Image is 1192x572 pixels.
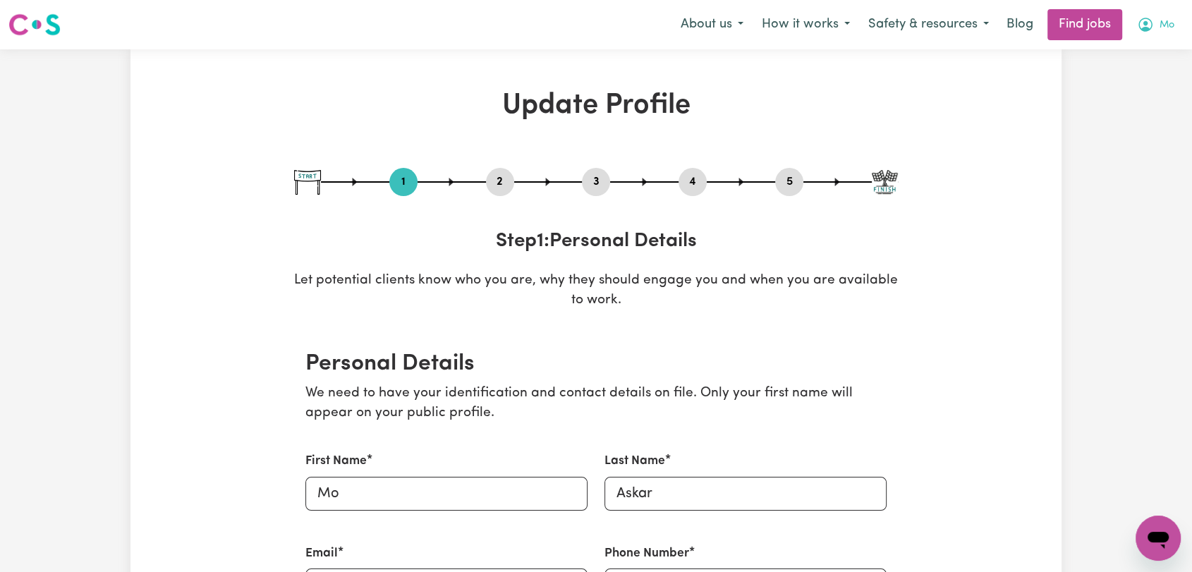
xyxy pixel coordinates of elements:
[294,230,898,254] h3: Step 1 : Personal Details
[1047,9,1122,40] a: Find jobs
[1128,10,1184,39] button: My Account
[671,10,753,39] button: About us
[604,452,665,470] label: Last Name
[8,12,61,37] img: Careseekers logo
[305,384,887,425] p: We need to have your identification and contact details on file. Only your first name will appear...
[294,271,898,312] p: Let potential clients know who you are, why they should engage you and when you are available to ...
[775,173,803,191] button: Go to step 5
[294,89,898,123] h1: Update Profile
[305,351,887,377] h2: Personal Details
[1136,516,1181,561] iframe: Button to launch messaging window
[389,173,418,191] button: Go to step 1
[753,10,859,39] button: How it works
[582,173,610,191] button: Go to step 3
[8,8,61,41] a: Careseekers logo
[305,544,338,563] label: Email
[859,10,998,39] button: Safety & resources
[998,9,1042,40] a: Blog
[486,173,514,191] button: Go to step 2
[604,544,689,563] label: Phone Number
[679,173,707,191] button: Go to step 4
[305,452,367,470] label: First Name
[1160,18,1174,33] span: Mo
